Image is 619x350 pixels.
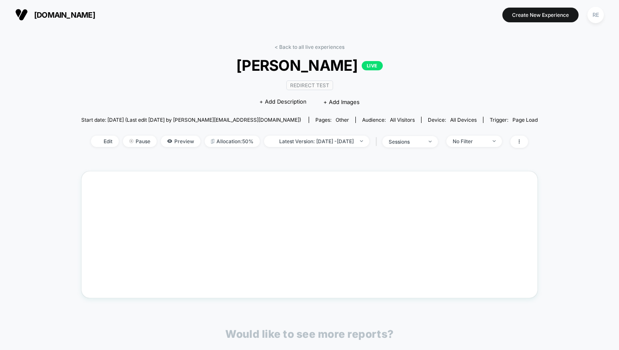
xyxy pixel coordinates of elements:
div: Trigger: [490,117,538,123]
a: < Back to all live experiences [275,44,344,50]
span: All Visitors [390,117,415,123]
span: [PERSON_NAME] [104,56,515,74]
img: Visually logo [15,8,28,21]
span: Start date: [DATE] (Last edit [DATE] by [PERSON_NAME][EMAIL_ADDRESS][DOMAIN_NAME]) [81,117,301,123]
button: RE [585,6,606,24]
img: end [360,140,363,142]
span: other [336,117,349,123]
p: Would like to see more reports? [225,328,394,340]
img: end [129,139,133,143]
button: Create New Experience [502,8,579,22]
span: Preview [161,136,200,147]
div: No Filter [453,138,486,144]
span: Device: [421,117,483,123]
span: Redirect Test [286,80,333,90]
p: LIVE [362,61,383,70]
span: Page Load [512,117,538,123]
div: Pages: [315,117,349,123]
span: Pause [123,136,157,147]
img: end [429,141,432,142]
span: all devices [450,117,477,123]
img: rebalance [211,139,214,144]
span: + Add Images [323,99,360,105]
span: Edit [91,136,119,147]
span: Allocation: 50% [205,136,260,147]
div: Audience: [362,117,415,123]
span: Latest Version: [DATE] - [DATE] [264,136,369,147]
span: + Add Description [259,98,307,106]
button: [DOMAIN_NAME] [13,8,98,21]
span: [DOMAIN_NAME] [34,11,95,19]
img: end [493,140,496,142]
div: sessions [389,139,422,145]
span: | [374,136,382,148]
div: RE [587,7,604,23]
